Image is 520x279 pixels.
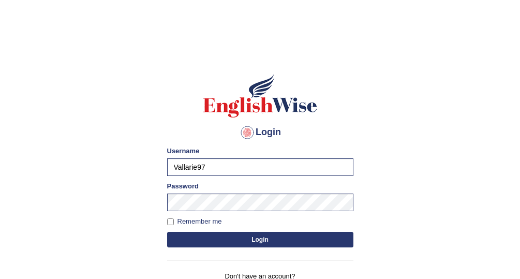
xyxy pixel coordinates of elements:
img: Logo of English Wise sign in for intelligent practice with AI [201,72,319,119]
label: Username [167,146,200,156]
input: Remember me [167,218,174,225]
label: Password [167,181,199,191]
button: Login [167,232,353,247]
h4: Login [167,124,353,141]
label: Remember me [167,216,222,227]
